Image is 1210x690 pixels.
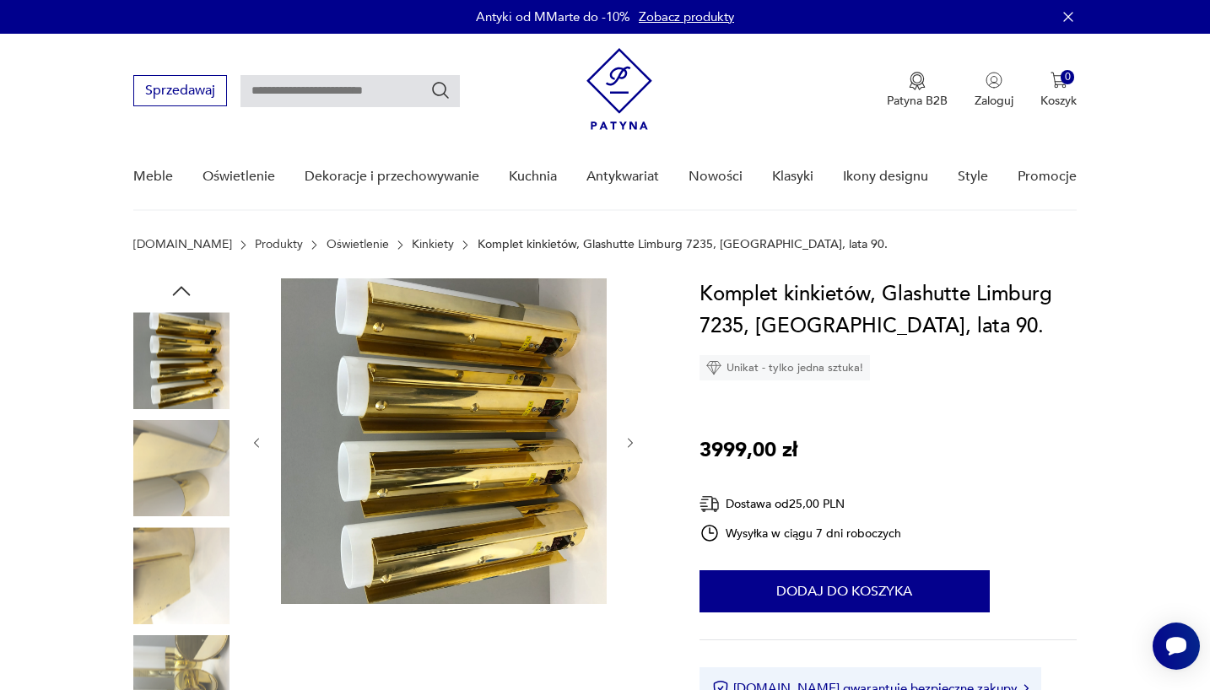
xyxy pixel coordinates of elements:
[700,355,870,380] div: Unikat - tylko jedna sztuka!
[281,278,607,604] img: Zdjęcie produktu Komplet kinkietów, Glashutte Limburg 7235, Niemcy, lata 90.
[639,8,734,25] a: Zobacz produkty
[1061,70,1075,84] div: 0
[909,72,926,90] img: Ikona medalu
[133,75,227,106] button: Sprzedawaj
[887,72,948,109] a: Ikona medaluPatyna B2B
[586,144,659,209] a: Antykwariat
[1153,623,1200,670] iframe: Smartsupp widget button
[887,93,948,109] p: Patyna B2B
[133,144,173,209] a: Meble
[133,420,230,516] img: Zdjęcie produktu Komplet kinkietów, Glashutte Limburg 7235, Niemcy, lata 90.
[700,493,902,515] div: Dostawa od 25,00 PLN
[689,144,743,209] a: Nowości
[476,8,630,25] p: Antyki od MMarte do -10%
[700,523,902,543] div: Wysyłka w ciągu 7 dni roboczych
[887,72,948,109] button: Patyna B2B
[133,312,230,408] img: Zdjęcie produktu Komplet kinkietów, Glashutte Limburg 7235, Niemcy, lata 90.
[958,144,988,209] a: Style
[430,80,451,100] button: Szukaj
[975,93,1013,109] p: Zaloguj
[412,238,454,251] a: Kinkiety
[327,238,389,251] a: Oświetlenie
[305,144,479,209] a: Dekoracje i przechowywanie
[586,48,652,130] img: Patyna - sklep z meblami i dekoracjami vintage
[772,144,813,209] a: Klasyki
[133,86,227,98] a: Sprzedawaj
[700,434,797,466] p: 3999,00 zł
[255,238,303,251] a: Produkty
[1051,72,1067,89] img: Ikona koszyka
[1040,93,1077,109] p: Koszyk
[843,144,928,209] a: Ikony designu
[1040,72,1077,109] button: 0Koszyk
[1018,144,1077,209] a: Promocje
[509,144,557,209] a: Kuchnia
[700,493,720,515] img: Ikona dostawy
[133,527,230,623] img: Zdjęcie produktu Komplet kinkietów, Glashutte Limburg 7235, Niemcy, lata 90.
[700,278,1077,342] h1: Komplet kinkietów, Glashutte Limburg 7235, [GEOGRAPHIC_DATA], lata 90.
[986,72,1002,89] img: Ikonka użytkownika
[706,360,721,375] img: Ikona diamentu
[700,570,990,612] button: Dodaj do koszyka
[203,144,275,209] a: Oświetlenie
[133,238,232,251] a: [DOMAIN_NAME]
[478,238,888,251] p: Komplet kinkietów, Glashutte Limburg 7235, [GEOGRAPHIC_DATA], lata 90.
[975,72,1013,109] button: Zaloguj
